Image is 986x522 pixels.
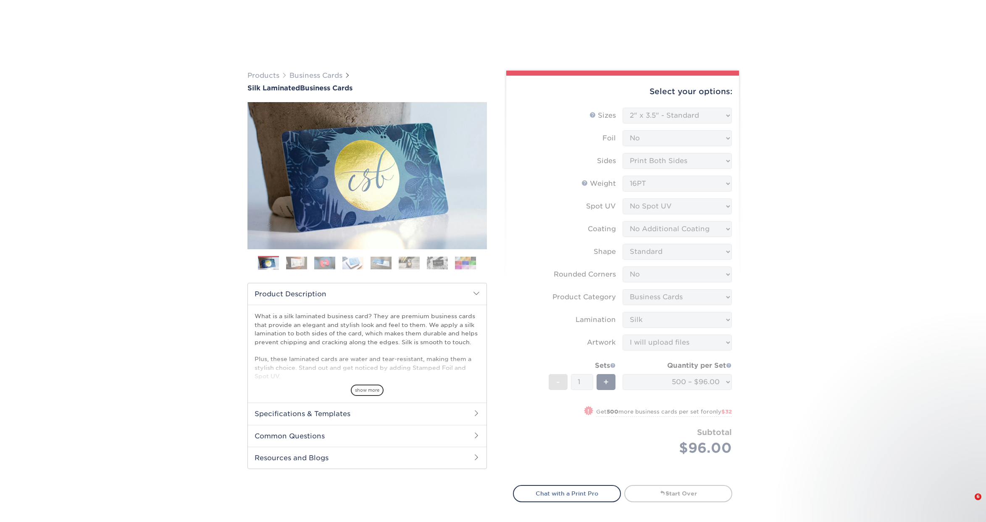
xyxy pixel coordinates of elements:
[427,256,448,269] img: Business Cards 07
[248,425,486,447] h2: Common Questions
[286,256,307,269] img: Business Cards 02
[247,84,487,92] a: Silk LaminatedBusiness Cards
[248,403,486,424] h2: Specifications & Templates
[289,71,342,79] a: Business Cards
[371,256,392,269] img: Business Cards 05
[957,493,978,514] iframe: Intercom live chat
[513,485,621,502] a: Chat with a Print Pro
[513,76,732,108] div: Select your options:
[255,312,480,449] p: What is a silk laminated business card? They are premium business cards that provide an elegant a...
[624,485,732,502] a: Start Over
[2,496,71,519] iframe: Google Customer Reviews
[247,71,279,79] a: Products
[248,283,486,305] h2: Product Description
[247,84,487,92] h1: Business Cards
[258,253,279,274] img: Business Cards 01
[455,256,476,269] img: Business Cards 08
[399,256,420,269] img: Business Cards 06
[342,256,363,269] img: Business Cards 04
[248,447,486,469] h2: Resources and Blogs
[314,256,335,269] img: Business Cards 03
[247,84,300,92] span: Silk Laminated
[975,493,981,500] span: 6
[351,385,384,396] span: show more
[247,56,487,295] img: Silk Laminated 01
